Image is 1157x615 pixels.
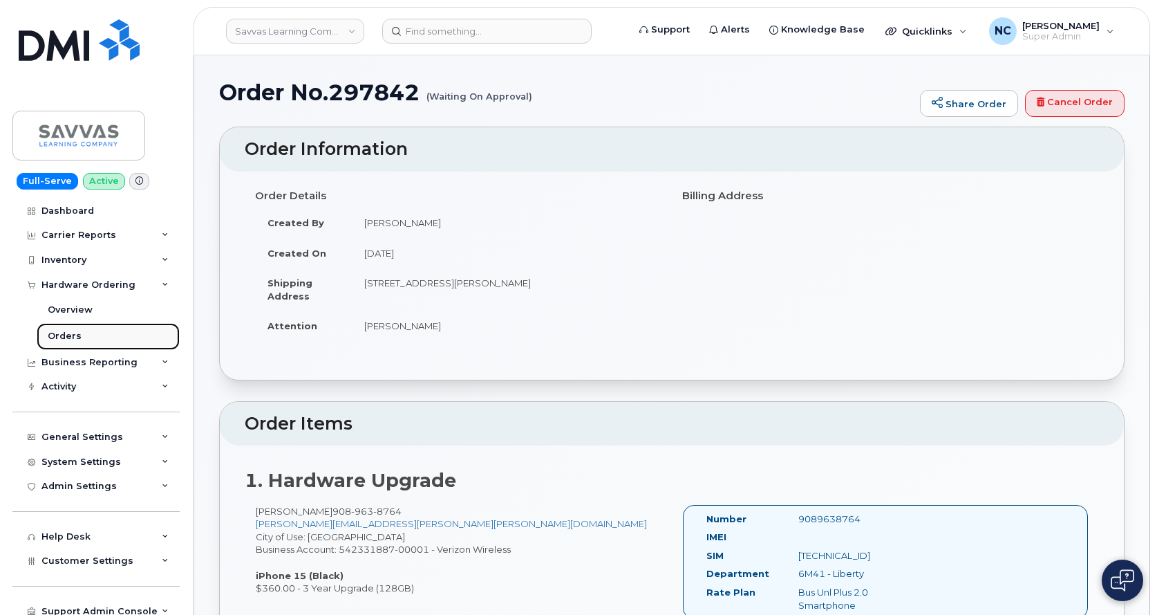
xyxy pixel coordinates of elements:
a: Share Order [920,90,1018,118]
span: 963 [351,506,373,517]
small: (Waiting On Approval) [426,80,532,102]
h2: Order Information [245,140,1099,159]
div: 6M41 - Liberty [788,567,916,580]
h1: Order No.297842 [219,80,913,104]
a: [PERSON_NAME][EMAIL_ADDRESS][PERSON_NAME][PERSON_NAME][DOMAIN_NAME] [256,518,647,529]
td: [DATE] [352,238,661,268]
img: Open chat [1111,569,1134,591]
div: 9089638764 [788,513,916,526]
strong: Attention [267,320,317,331]
strong: Created By [267,217,324,228]
div: [PERSON_NAME] City of Use: [GEOGRAPHIC_DATA] Business Account: 542331887-00001 - Verizon Wireless... [245,505,672,595]
label: SIM [706,549,724,562]
td: [STREET_ADDRESS][PERSON_NAME] [352,268,661,311]
span: 908 [332,506,402,517]
label: Number [706,513,746,526]
h4: Order Details [255,190,661,202]
h2: Order Items [245,414,1099,434]
strong: Created On [267,248,326,259]
h4: Billing Address [682,190,1089,202]
div: Bus Unl Plus 2.0 Smartphone [788,586,916,612]
strong: Shipping Address [267,277,312,302]
div: [TECHNICAL_ID] [788,549,916,562]
td: [PERSON_NAME] [352,208,661,238]
label: Department [706,567,769,580]
strong: 1. Hardware Upgrade [245,469,456,492]
label: IMEI [706,531,726,544]
strong: iPhone 15 (Black) [256,570,344,581]
span: 8764 [373,506,402,517]
td: [PERSON_NAME] [352,311,661,341]
label: Rate Plan [706,586,755,599]
a: Cancel Order [1025,90,1125,118]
